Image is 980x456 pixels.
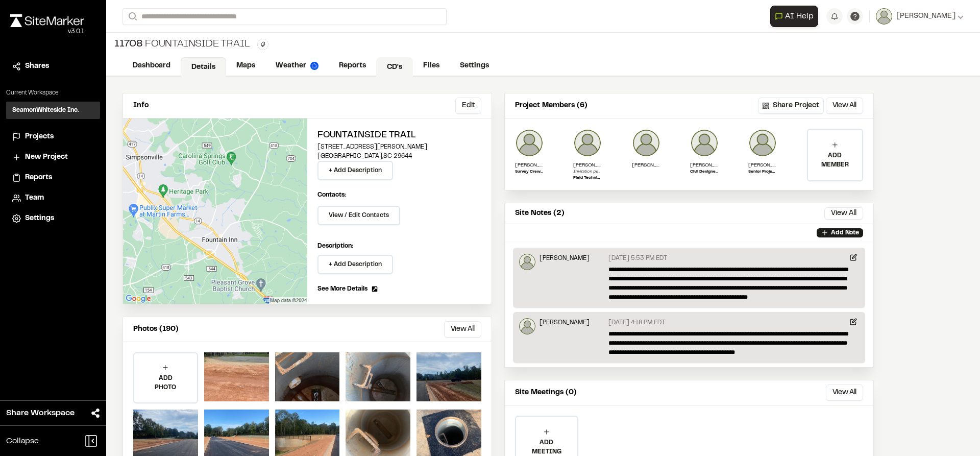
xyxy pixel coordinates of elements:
p: ADD PHOTO [134,374,197,392]
p: Invitation pending [573,169,602,175]
button: View All [826,98,863,114]
button: Edit Tags [257,39,268,50]
button: View All [824,207,863,220]
button: Search [122,8,141,25]
img: Raphael Betit [519,254,535,270]
span: AI Help [785,10,814,22]
button: Edit [455,98,481,114]
a: Projects [12,131,94,142]
button: + Add Description [317,161,393,180]
a: Maps [226,56,265,76]
p: Contacts: [317,190,346,200]
p: Info [133,100,149,111]
span: Projects [25,131,54,142]
a: Reports [329,56,376,76]
a: Team [12,193,94,204]
p: [PERSON_NAME] [748,161,777,169]
p: Current Workspace [6,88,100,98]
p: [PERSON_NAME] [540,318,590,327]
button: View / Edit Contacts [317,206,400,225]
img: Raphael Betit [519,318,535,334]
div: Fountainside Trail [114,37,249,52]
a: CD's [376,57,413,77]
span: 11708 [114,37,143,52]
p: [PERSON_NAME] [540,254,590,263]
a: Reports [12,172,94,183]
a: New Project [12,152,94,163]
img: precipai.png [310,62,318,70]
a: Details [181,57,226,77]
p: [GEOGRAPHIC_DATA] , SC 29644 [317,152,481,161]
img: Sarah Hanson [632,129,660,157]
p: [STREET_ADDRESS][PERSON_NAME] [317,142,481,152]
span: New Project [25,152,68,163]
img: User [876,8,892,25]
img: rebrand.png [10,14,84,27]
p: Photos (190) [133,324,179,335]
img: Ben Smoots [690,129,719,157]
img: Will Tate [573,129,602,157]
button: View All [826,385,863,401]
button: View All [444,321,481,338]
span: Reports [25,172,52,183]
span: See More Details [317,284,367,294]
p: Description: [317,242,481,251]
p: Senior Project Manager [748,169,777,175]
p: [DATE] 4:18 PM EDT [608,318,665,327]
p: [PERSON_NAME] [690,161,719,169]
a: Settings [12,213,94,224]
p: Add Note [831,228,859,237]
button: Open AI Assistant [770,6,818,27]
p: Project Members (6) [515,100,587,111]
button: [PERSON_NAME] [876,8,964,25]
h3: SeamonWhiteside Inc. [12,106,79,115]
button: Share Project [758,98,824,114]
div: Open AI Assistant [770,6,822,27]
img: Christopher Grodde [748,129,777,157]
p: [DATE] 5:53 PM EDT [608,254,667,263]
p: ADD MEMBER [808,151,862,170]
a: Files [413,56,450,76]
a: Weather [265,56,329,76]
span: Settings [25,213,54,224]
span: Team [25,193,44,204]
p: Site Notes (2) [515,208,565,219]
img: Morgan Beumee [515,129,544,157]
a: Settings [450,56,499,76]
span: Share Workspace [6,407,75,419]
p: [PERSON_NAME] [515,161,544,169]
p: [PERSON_NAME] [632,161,660,169]
p: Site Meetings (0) [515,387,577,398]
h2: Fountainside Trail [317,129,481,142]
div: Oh geez...please don't... [10,27,84,36]
a: Shares [12,61,94,72]
span: [PERSON_NAME] [896,11,955,22]
span: Collapse [6,435,39,447]
span: Shares [25,61,49,72]
p: Civil Designer II [690,169,719,175]
p: [PERSON_NAME] [573,161,602,169]
a: Dashboard [122,56,181,76]
button: + Add Description [317,255,393,274]
p: Survey Crew Chief [515,169,544,175]
p: Field Technician III [573,175,602,181]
